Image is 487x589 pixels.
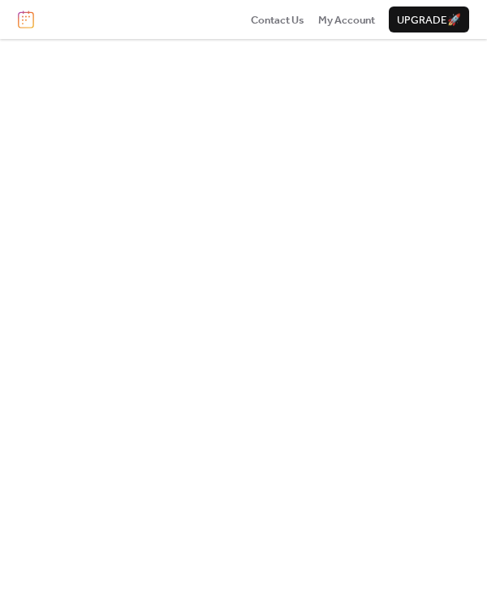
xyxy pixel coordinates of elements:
[251,11,304,28] a: Contact Us
[389,6,469,32] button: Upgrade🚀
[251,12,304,28] span: Contact Us
[318,11,375,28] a: My Account
[318,12,375,28] span: My Account
[18,11,34,28] img: logo
[397,12,461,28] span: Upgrade 🚀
